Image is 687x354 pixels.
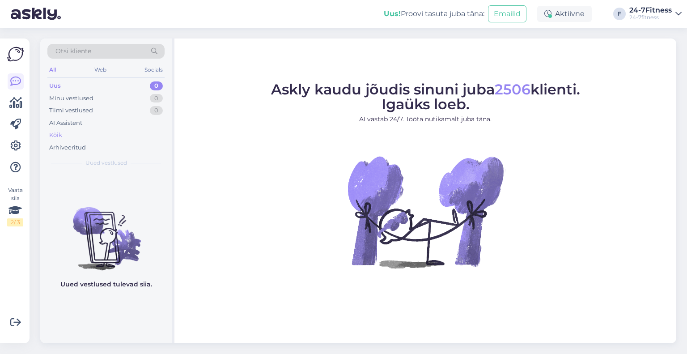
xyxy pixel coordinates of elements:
[150,94,163,103] div: 0
[60,280,152,289] p: Uued vestlused tulevad siia.
[7,186,23,226] div: Vaata siia
[49,143,86,152] div: Arhiveeritud
[143,64,165,76] div: Socials
[49,119,82,128] div: AI Assistent
[345,131,506,292] img: No Chat active
[40,191,172,272] img: No chats
[384,9,401,18] b: Uus!
[271,81,580,113] span: Askly kaudu jõudis sinuni juba klienti. Igaüks loeb.
[49,106,93,115] div: Tiimi vestlused
[7,46,24,63] img: Askly Logo
[85,159,127,167] span: Uued vestlused
[488,5,526,22] button: Emailid
[7,218,23,226] div: 2 / 3
[271,115,580,124] p: AI vastab 24/7. Tööta nutikamalt juba täna.
[150,106,163,115] div: 0
[629,7,682,21] a: 24-7Fitness24-7fitness
[47,64,58,76] div: All
[629,14,672,21] div: 24-7fitness
[495,81,530,98] span: 2506
[55,47,91,56] span: Otsi kliente
[537,6,592,22] div: Aktiivne
[613,8,626,20] div: F
[384,9,484,19] div: Proovi tasuta juba täna:
[93,64,108,76] div: Web
[629,7,672,14] div: 24-7Fitness
[49,94,93,103] div: Minu vestlused
[49,131,62,140] div: Kõik
[49,81,61,90] div: Uus
[150,81,163,90] div: 0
